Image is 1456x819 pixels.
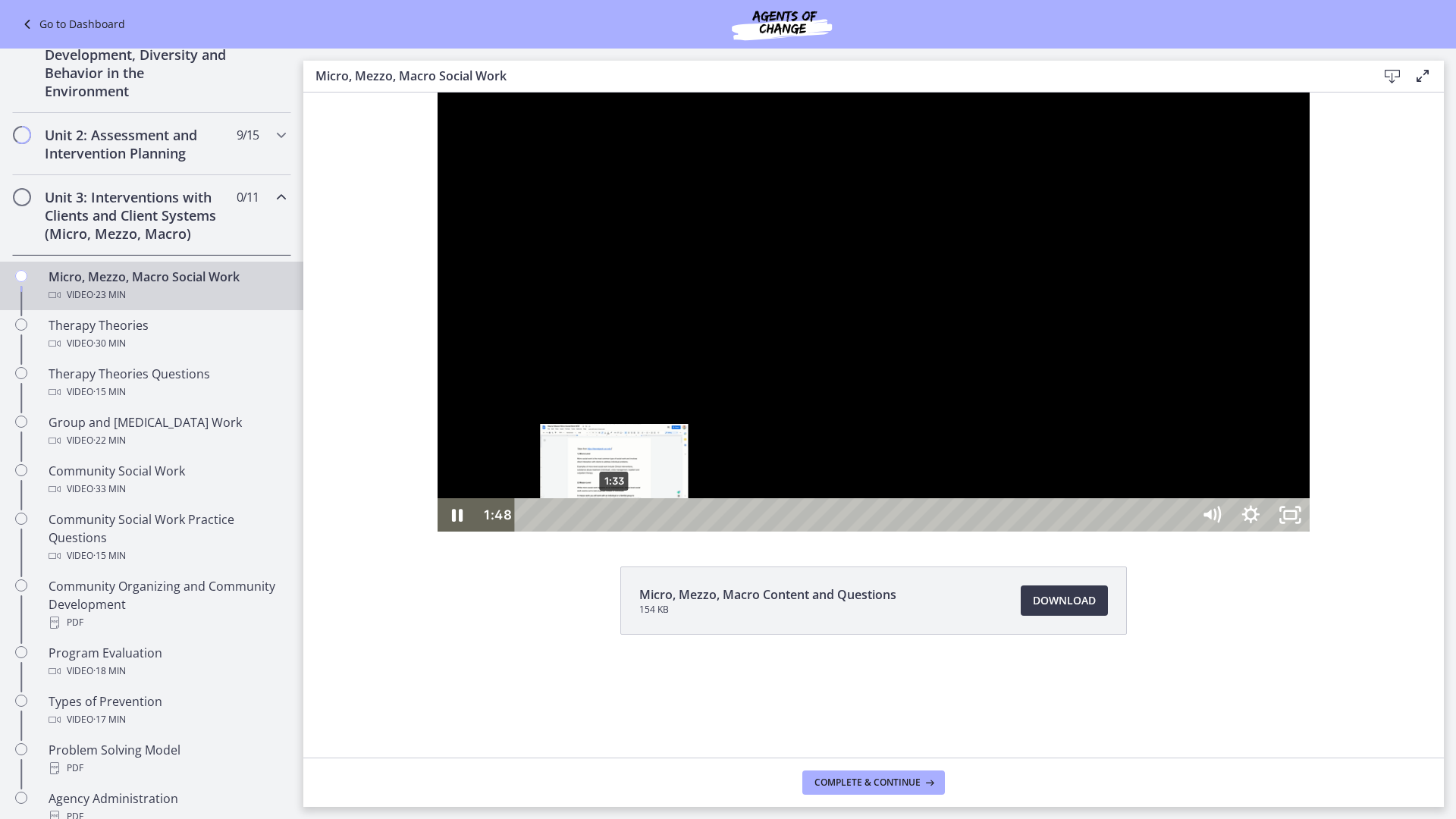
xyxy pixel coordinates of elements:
a: Download [1021,585,1108,616]
div: Video [49,383,285,401]
div: Video [49,547,285,565]
button: Complete & continue [802,770,945,795]
span: Complete & continue [814,777,921,789]
span: 9 / 15 [237,126,259,144]
div: Video [49,286,285,304]
span: · 17 min [93,711,126,729]
div: Video [49,711,285,729]
span: Micro, Mezzo, Macro Content and Questions [639,585,896,604]
iframe: Video Lesson [303,93,1444,532]
h2: Unit 3: Interventions with Clients and Client Systems (Micro, Mezzo, Macro) [45,188,230,243]
span: · 15 min [93,383,126,401]
div: Video [49,334,285,353]
span: · 23 min [93,286,126,304]
span: Download [1033,591,1096,610]
div: Therapy Theories Questions [49,365,285,401]
span: · 22 min [93,431,126,450]
div: Therapy Theories [49,316,285,353]
h2: Unit 2: Assessment and Intervention Planning [45,126,230,162]
button: Show settings menu [927,406,967,439]
div: Micro, Mezzo, Macro Social Work [49,268,285,304]
span: · 33 min [93,480,126,498]
button: Mute [888,406,927,439]
div: PDF [49,613,285,632]
span: 154 KB [639,604,896,616]
div: Video [49,480,285,498]
div: PDF [49,759,285,777]
div: Video [49,431,285,450]
button: Unfullscreen [967,406,1006,439]
div: Program Evaluation [49,644,285,680]
span: · 15 min [93,547,126,565]
div: Types of Prevention [49,692,285,729]
div: Community Organizing and Community Development [49,577,285,632]
span: · 30 min [93,334,126,353]
div: Problem Solving Model [49,741,285,777]
a: Go to Dashboard [18,15,125,33]
div: Video [49,662,285,680]
div: Group and [MEDICAL_DATA] Work [49,413,285,450]
span: 0 / 11 [237,188,259,206]
img: Agents of Change [691,6,873,42]
span: · 18 min [93,662,126,680]
h3: Micro, Mezzo, Macro Social Work [315,67,1353,85]
h2: Unit 1: Human Development, Diversity and Behavior in the Environment [45,27,230,100]
div: Community Social Work [49,462,285,498]
div: Community Social Work Practice Questions [49,510,285,565]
